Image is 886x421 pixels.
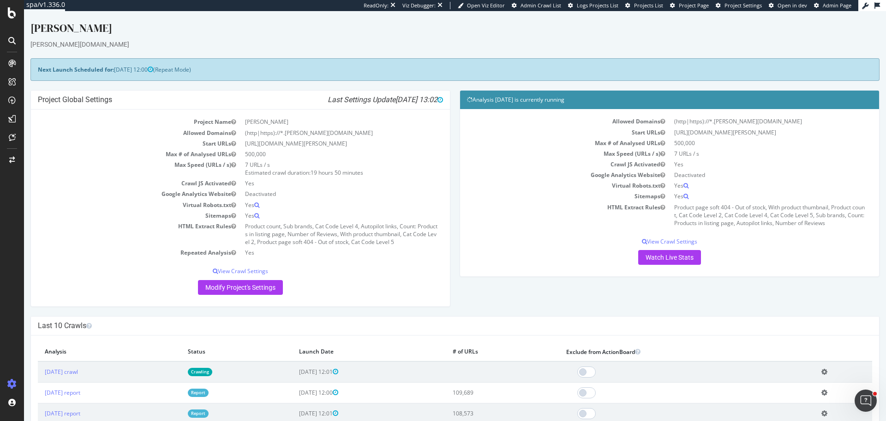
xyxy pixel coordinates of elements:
td: 7 URLs / s [646,137,848,148]
h4: Last 10 Crawls [14,310,848,319]
h4: Analysis [DATE] is currently running [443,84,848,93]
a: Crawling [164,357,188,365]
span: Project Settings [724,2,762,9]
td: HTML Extract Rules [443,191,646,217]
a: [DATE] report [21,398,56,406]
iframe: Intercom live chat [855,390,877,412]
td: [URL][DOMAIN_NAME][PERSON_NAME] [216,127,419,138]
td: Yes [646,169,848,180]
a: Open Viz Editor [458,2,505,9]
td: Max Speed (URLs / s) [443,137,646,148]
td: Google Analytics Website [14,177,216,188]
span: [DATE] 12:01 [275,357,314,365]
td: Sitemaps [14,199,216,210]
a: Admin Page [814,2,851,9]
span: Open in dev [778,2,807,9]
td: Product count, Sub brands, Cat Code Level 4, Autopilot links, Count: Products in listing page, Nu... [216,210,419,236]
a: Project Settings [716,2,762,9]
td: Max # of Analysed URLs [443,127,646,137]
a: Report [164,378,185,385]
td: Repeated Analysis [14,236,216,247]
p: View Crawl Settings [14,256,419,264]
td: 7 URLs / s Estimated crawl duration: [216,148,419,167]
td: Start URLs [443,116,646,127]
div: ReadOnly: [364,2,389,9]
h4: Project Global Settings [14,84,419,93]
div: [PERSON_NAME] [6,9,856,29]
td: Yes [646,180,848,190]
td: Max # of Analysed URLs [14,138,216,148]
a: Logs Projects List [568,2,618,9]
td: Allowed Domains [14,116,216,127]
span: Projects List [634,2,663,9]
td: 500,000 [216,138,419,148]
div: Viz Debugger: [402,2,436,9]
td: Yes [216,199,419,210]
td: [PERSON_NAME] [216,105,419,116]
span: [DATE] 13:02 [371,84,419,93]
span: Admin Page [823,2,851,9]
span: [DATE] 12:00 [90,55,129,62]
a: Report [164,398,185,406]
td: Start URLs [14,127,216,138]
td: Google Analytics Website [443,159,646,169]
span: Open Viz Editor [467,2,505,9]
a: [DATE] crawl [21,357,54,365]
span: [DATE] 12:01 [275,398,314,406]
span: Logs Projects List [577,2,618,9]
p: View Crawl Settings [443,226,848,234]
i: Last Settings Update [304,84,419,93]
span: Admin Crawl List [521,2,561,9]
th: # of URLs [422,331,535,350]
strong: Next Launch Scheduled for: [14,55,90,62]
td: Crawl JS Activated [14,167,216,177]
a: Modify Project's Settings [174,269,259,284]
th: Exclude from ActionBoard [535,331,790,350]
td: Yes [216,189,419,199]
td: Virtual Robots.txt [14,189,216,199]
span: [DATE] 12:00 [275,378,314,385]
span: Project Page [679,2,709,9]
td: Yes [646,148,848,159]
th: Status [157,331,268,350]
td: Deactivated [646,159,848,169]
a: Project Page [670,2,709,9]
td: Sitemaps [443,180,646,190]
td: 500,000 [646,127,848,137]
td: 109,689 [422,371,535,392]
td: Project Name [14,105,216,116]
th: Analysis [14,331,157,350]
div: (Repeat Mode) [6,47,856,70]
td: (http|https)://*.[PERSON_NAME][DOMAIN_NAME] [646,105,848,116]
td: HTML Extract Rules [14,210,216,236]
td: 108,573 [422,392,535,413]
td: (http|https)://*.[PERSON_NAME][DOMAIN_NAME] [216,116,419,127]
a: [DATE] report [21,378,56,385]
a: Projects List [625,2,663,9]
td: Deactivated [216,177,419,188]
a: Watch Live Stats [614,239,677,254]
td: Crawl JS Activated [443,148,646,159]
div: [PERSON_NAME][DOMAIN_NAME] [6,29,856,38]
td: Yes [216,236,419,247]
a: Open in dev [769,2,807,9]
td: Virtual Robots.txt [443,169,646,180]
th: Launch Date [268,331,422,350]
td: Max Speed (URLs / s) [14,148,216,167]
td: Yes [216,167,419,177]
span: 19 hours 50 minutes [287,158,339,165]
td: Allowed Domains [443,105,646,116]
td: [URL][DOMAIN_NAME][PERSON_NAME] [646,116,848,127]
a: Admin Crawl List [512,2,561,9]
td: Product page soft 404 - Out of stock, With product thumbnail, Product count, Cat Code Level 2, Ca... [646,191,848,217]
